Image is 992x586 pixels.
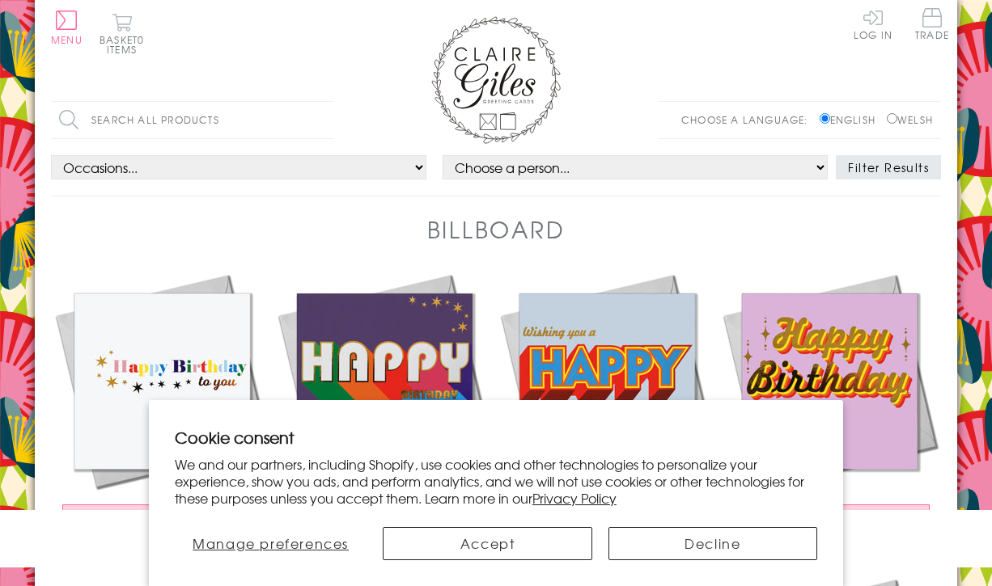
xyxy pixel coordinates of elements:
[719,270,941,550] a: Birthday Card, Happy Birthday, Pink background and stars, with gold foil £3.50 Add to Basket
[51,11,83,44] button: Menu
[427,213,566,246] h1: Billboard
[496,270,719,492] img: Birthday Card, Wishing you a Happy Birthday, Block letters, with gold foil
[854,8,892,40] a: Log In
[273,270,496,492] img: Birthday Card, Happy Birthday, Rainbow colours, with gold foil
[820,113,830,124] input: English
[915,8,949,40] span: Trade
[51,270,273,550] a: Birthday Card, Happy Birthday to You, Rainbow colours, with gold foil £3.50 Add to Basket
[431,16,561,144] img: Claire Giles Greetings Cards
[681,112,816,127] p: Choose a language:
[100,13,144,54] button: Basket0 items
[273,270,496,550] a: Birthday Card, Happy Birthday, Rainbow colours, with gold foil £3.50 Add to Basket
[175,527,367,560] button: Manage preferences
[887,112,933,127] label: Welsh
[51,32,83,47] span: Menu
[62,504,263,534] button: £3.50 Add to Basket
[193,533,349,553] span: Manage preferences
[51,102,334,138] input: Search all products
[318,102,334,138] input: Search
[820,112,884,127] label: English
[175,456,817,506] p: We and our partners, including Shopify, use cookies and other technologies to personalize your ex...
[107,32,144,57] span: 0 items
[532,488,617,508] a: Privacy Policy
[608,527,817,560] button: Decline
[887,113,897,124] input: Welsh
[175,426,817,449] h2: Cookie consent
[496,270,719,550] a: Birthday Card, Wishing you a Happy Birthday, Block letters, with gold foil £3.50 Add to Basket
[383,527,591,560] button: Accept
[51,270,273,492] img: Birthday Card, Happy Birthday to You, Rainbow colours, with gold foil
[836,155,941,179] button: Filter Results
[915,8,949,43] a: Trade
[719,270,941,492] img: Birthday Card, Happy Birthday, Pink background and stars, with gold foil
